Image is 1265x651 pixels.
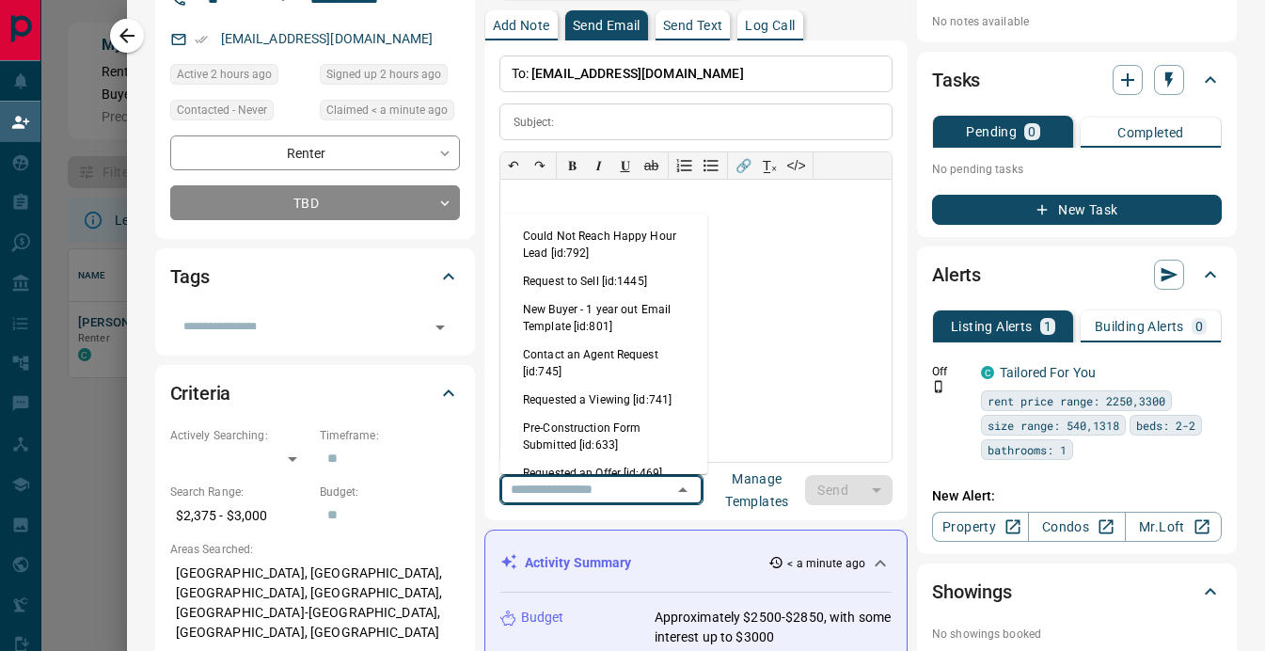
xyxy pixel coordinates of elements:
[500,414,708,459] li: Pre-Construction Form Submitted [id:633]
[573,19,640,32] p: Send Email
[514,114,555,131] p: Subject:
[932,155,1222,183] p: No pending tasks
[988,391,1165,410] span: rent price range: 2250,3300
[586,152,612,179] button: 𝑰
[932,252,1222,297] div: Alerts
[500,267,708,295] li: Request to Sell [id:1445]
[655,608,893,647] p: Approximately $2500-$2850, with some interest up to $3000
[988,416,1119,435] span: size range: 540,1318
[639,152,665,179] button: ab
[320,427,460,444] p: Timeframe:
[644,158,659,173] s: ab
[1028,512,1125,542] a: Condos
[525,553,632,573] p: Activity Summary
[326,65,441,84] span: Signed up 2 hours ago
[560,152,586,179] button: 𝐁
[932,13,1222,30] p: No notes available
[966,125,1017,138] p: Pending
[932,486,1222,506] p: New Alert:
[745,19,795,32] p: Log Call
[932,195,1222,225] button: New Task
[527,152,553,179] button: ↷
[670,477,696,503] button: Close
[1117,126,1184,139] p: Completed
[1136,416,1195,435] span: beds: 2-2
[531,66,744,81] span: [EMAIL_ADDRESS][DOMAIN_NAME]
[932,57,1222,103] div: Tasks
[709,475,806,505] button: Manage Templates
[932,569,1222,614] div: Showings
[698,152,724,179] button: Bullet list
[170,541,460,558] p: Areas Searched:
[427,314,453,341] button: Open
[988,440,1067,459] span: bathrooms: 1
[170,64,310,90] div: Fri Sep 12 2025
[783,152,810,179] button: </>
[1044,320,1052,333] p: 1
[320,100,460,126] div: Fri Sep 12 2025
[1028,125,1036,138] p: 0
[932,65,980,95] h2: Tasks
[170,135,460,170] div: Renter
[951,320,1033,333] p: Listing Alerts
[1195,320,1203,333] p: 0
[672,152,698,179] button: Numbered list
[500,152,527,179] button: ↶
[499,56,893,92] p: To:
[500,386,708,414] li: Requested a Viewing [id:741]
[500,546,893,580] div: Activity Summary< a minute ago
[320,484,460,500] p: Budget:
[932,626,1222,643] p: No showings booked
[500,222,708,267] li: Could Not Reach Happy Hour Lead [id:792]
[805,475,893,505] div: split button
[170,500,310,532] p: $2,375 - $3,000
[981,366,994,379] div: condos.ca
[612,152,639,179] button: 𝐔
[177,101,267,119] span: Contacted - Never
[932,577,1012,607] h2: Showings
[221,31,434,46] a: [EMAIL_ADDRESS][DOMAIN_NAME]
[170,185,460,220] div: TBD
[170,558,460,648] p: [GEOGRAPHIC_DATA], [GEOGRAPHIC_DATA], [GEOGRAPHIC_DATA], [GEOGRAPHIC_DATA], [GEOGRAPHIC_DATA]-[GE...
[932,380,945,393] svg: Push Notification Only
[932,260,981,290] h2: Alerts
[787,555,865,572] p: < a minute ago
[195,33,208,46] svg: Email Verified
[326,101,448,119] span: Claimed < a minute ago
[170,427,310,444] p: Actively Searching:
[500,295,708,341] li: New Buyer - 1 year out Email Template [id:801]
[170,484,310,500] p: Search Range:
[320,64,460,90] div: Fri Sep 12 2025
[170,371,460,416] div: Criteria
[1095,320,1184,333] p: Building Alerts
[663,19,723,32] p: Send Text
[731,152,757,179] button: 🔗
[500,341,708,386] li: Contact an Agent Request [id:745]
[170,262,210,292] h2: Tags
[1000,365,1096,380] a: Tailored For You
[493,19,550,32] p: Add Note
[621,158,630,173] span: 𝐔
[757,152,783,179] button: T̲ₓ
[932,363,970,380] p: Off
[170,254,460,299] div: Tags
[932,512,1029,542] a: Property
[1125,512,1222,542] a: Mr.Loft
[500,459,708,487] li: Requested an Offer [id:469]
[170,378,231,408] h2: Criteria
[521,608,564,627] p: Budget
[177,65,272,84] span: Active 2 hours ago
